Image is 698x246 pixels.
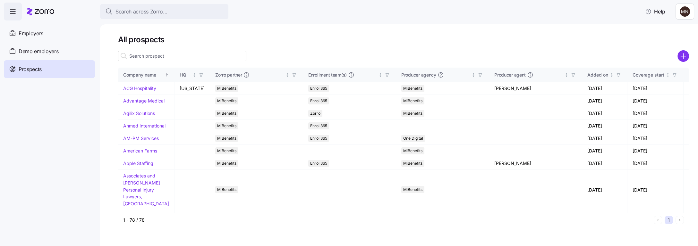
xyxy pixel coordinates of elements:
[582,210,627,223] td: [DATE]
[564,73,569,77] div: Not sorted
[19,29,43,37] span: Employers
[4,42,95,60] a: Demo employers
[217,147,236,154] span: MiBenefits
[123,148,157,153] a: American Farms
[640,5,670,18] button: Help
[19,47,59,55] span: Demo employers
[403,213,422,220] span: MiBenefits
[489,82,582,95] td: [PERSON_NAME]
[645,8,665,15] span: Help
[489,157,582,170] td: [PERSON_NAME]
[378,73,383,77] div: Not sorted
[123,111,155,116] a: Agilix Solutions
[666,73,670,77] div: Not sorted
[654,216,662,224] button: Previous page
[217,122,236,129] span: MiBenefits
[217,135,236,142] span: MiBenefits
[310,97,327,104] span: Enroll365
[123,71,164,78] div: Company name
[215,72,242,78] span: Zorro partner
[396,68,489,82] th: Producer agencyNot sorted
[210,68,303,82] th: Zorro partnerNot sorted
[403,135,423,142] span: One Digital
[582,132,627,145] td: [DATE]
[123,86,156,91] a: ACG Hospitality
[627,120,684,132] td: [DATE]
[174,82,210,95] td: [US_STATE]
[285,73,290,77] div: Not sorted
[310,160,327,167] span: Enroll365
[123,123,166,128] a: Ahmed International
[582,170,627,210] td: [DATE]
[627,82,684,95] td: [DATE]
[494,72,526,78] span: Producer agent
[123,160,153,166] a: Apple Staffing
[100,4,228,19] button: Search across Zorro...
[174,68,210,82] th: HQNot sorted
[633,71,664,78] div: Coverage start
[587,71,608,78] div: Added on
[403,160,422,167] span: MiBenefits
[627,95,684,107] td: [DATE]
[403,186,422,193] span: MiBenefits
[627,145,684,157] td: [DATE]
[627,157,684,170] td: [DATE]
[217,110,236,117] span: MiBenefits
[4,24,95,42] a: Employers
[489,68,582,82] th: Producer agentNot sorted
[665,216,673,224] button: 1
[471,73,476,77] div: Not sorted
[627,132,684,145] td: [DATE]
[118,35,689,45] h1: All prospects
[401,72,436,78] span: Producer agency
[19,65,42,73] span: Prospects
[403,85,422,92] span: MiBenefits
[118,51,246,61] input: Search prospect
[310,135,327,142] span: Enroll365
[403,110,422,117] span: MiBenefits
[582,82,627,95] td: [DATE]
[217,186,236,193] span: MiBenefits
[582,120,627,132] td: [DATE]
[403,97,422,104] span: MiBenefits
[582,107,627,120] td: [DATE]
[680,6,690,17] img: dc938221b72ee2fbc86e5e09f1355759
[310,110,320,117] span: Zorro
[627,170,684,210] td: [DATE]
[217,97,236,104] span: MiBenefits
[582,95,627,107] td: [DATE]
[4,60,95,78] a: Prospects
[217,85,236,92] span: MiBenefits
[609,73,614,77] div: Not sorted
[217,160,236,167] span: MiBenefits
[676,216,684,224] button: Next page
[627,210,684,223] td: [DATE]
[677,50,689,62] svg: add icon
[403,147,422,154] span: MiBenefits
[310,85,327,92] span: Enroll365
[310,122,327,129] span: Enroll365
[180,71,191,78] div: HQ
[627,107,684,120] td: [DATE]
[217,213,236,220] span: MiBenefits
[582,68,627,82] th: Added onNot sorted
[123,135,159,141] a: AM-PM Services
[165,73,169,77] div: Sorted ascending
[192,73,197,77] div: Not sorted
[123,217,651,223] div: 1 - 78 / 78
[123,173,169,206] a: Associates and [PERSON_NAME] Personal Injury Lawyers, [GEOGRAPHIC_DATA]
[118,68,174,82] th: Company nameSorted ascending
[174,210,210,223] td: [US_STATE]
[308,72,347,78] span: Enrollment team(s)
[303,68,396,82] th: Enrollment team(s)Not sorted
[310,213,320,220] span: Zorro
[582,157,627,170] td: [DATE]
[123,98,165,103] a: Advantage Medical
[627,68,684,82] th: Coverage startNot sorted
[582,145,627,157] td: [DATE]
[115,8,167,16] span: Search across Zorro...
